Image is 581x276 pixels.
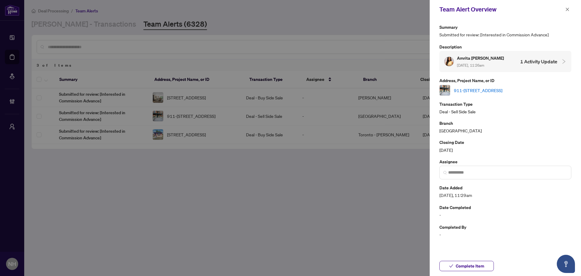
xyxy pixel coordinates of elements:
p: Transaction Type [439,101,571,108]
p: Completed By [439,224,571,231]
p: Date Completed [439,204,571,211]
p: Closing Date [439,139,571,146]
span: Complete Item [456,261,484,271]
div: [GEOGRAPHIC_DATA] [439,120,571,134]
span: [DATE], 11:26am [457,63,484,68]
p: Branch [439,120,571,127]
h4: 1 Activity Update [520,58,557,65]
h5: Amrita [PERSON_NAME] [457,55,505,62]
span: Submitted for review: [Interested in Commission Advance] [439,31,571,38]
span: - [439,231,571,238]
p: Date Added [439,184,571,191]
p: Address, Project Name, or ID [439,77,571,84]
a: 911-[STREET_ADDRESS] [454,87,502,94]
span: - [439,211,571,218]
img: search_icon [443,171,447,175]
p: Assignee [439,158,571,165]
p: Summary [439,24,571,31]
div: Profile IconAmrita [PERSON_NAME] [DATE], 11:26am1 Activity Update [439,51,571,72]
div: [DATE] [439,139,571,153]
button: Open asap [557,255,575,273]
p: Description [439,43,571,50]
div: Deal - Sell Side Sale [439,101,571,115]
img: thumbnail-img [440,85,450,95]
span: close [565,7,570,12]
span: collapsed [561,59,566,64]
div: Team Alert Overview [439,5,563,14]
span: [DATE], 11:29am [439,192,571,199]
button: Complete Item [439,261,494,271]
img: Profile Icon [445,57,454,66]
span: check [449,264,453,268]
